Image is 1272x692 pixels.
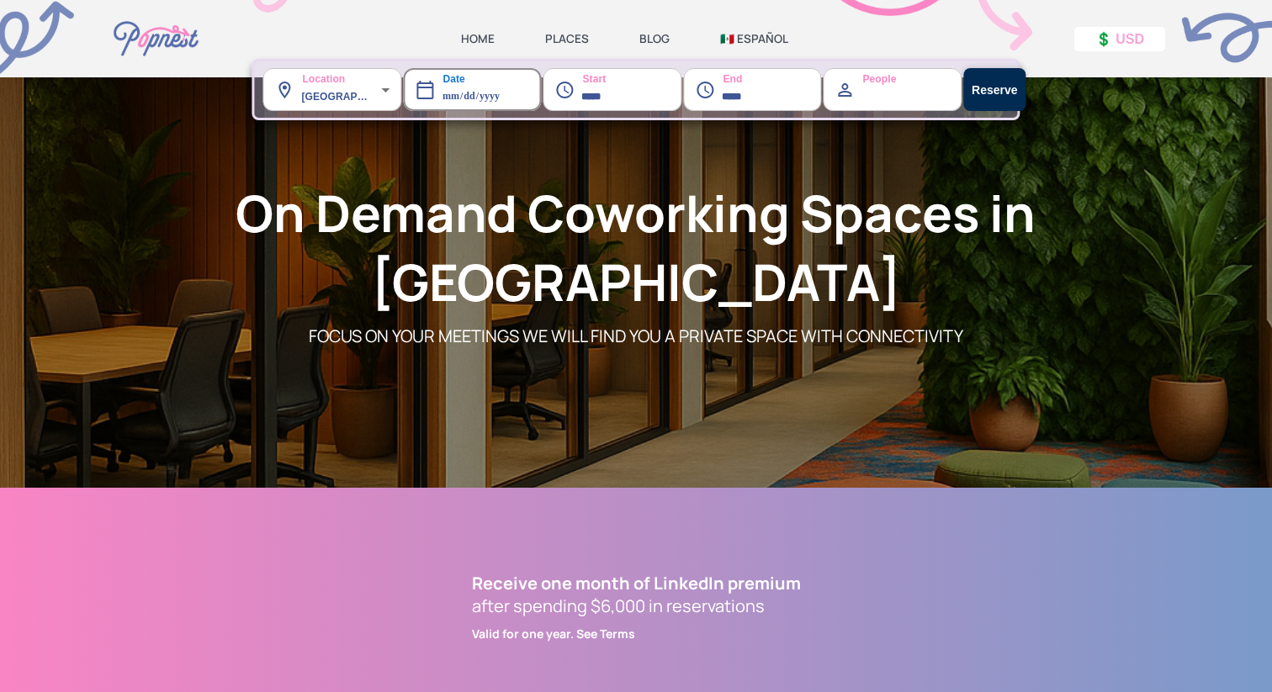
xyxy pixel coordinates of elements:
[720,31,788,46] a: 🇲🇽 ESPAÑOL
[695,61,742,87] label: End
[639,31,670,46] a: BLOG
[301,68,401,111] div: [GEOGRAPHIC_DATA] ([GEOGRAPHIC_DATA], [GEOGRAPHIC_DATA], [GEOGRAPHIC_DATA])
[835,61,897,87] label: People
[191,178,1081,316] strong: On Demand Coworking Spaces in [GEOGRAPHIC_DATA]
[274,61,345,87] label: Location
[972,83,1018,97] strong: Reserve
[461,31,495,46] a: HOME
[545,31,589,46] a: PLACES
[472,572,801,594] strong: Receive one month of LinkedIn premium
[415,61,464,87] label: Date
[472,626,635,642] strong: Valid for one year. See Terms
[1074,27,1165,51] button: 💲 USD
[554,61,606,87] label: Start
[309,325,963,347] div: FOCUS ON YOUR MEETINGS WE WILL FIND YOU A PRIVATE SPACE WITH CONNECTIVITY
[472,594,801,617] div: after spending $6,000 in reservations
[963,68,1026,111] button: Reserve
